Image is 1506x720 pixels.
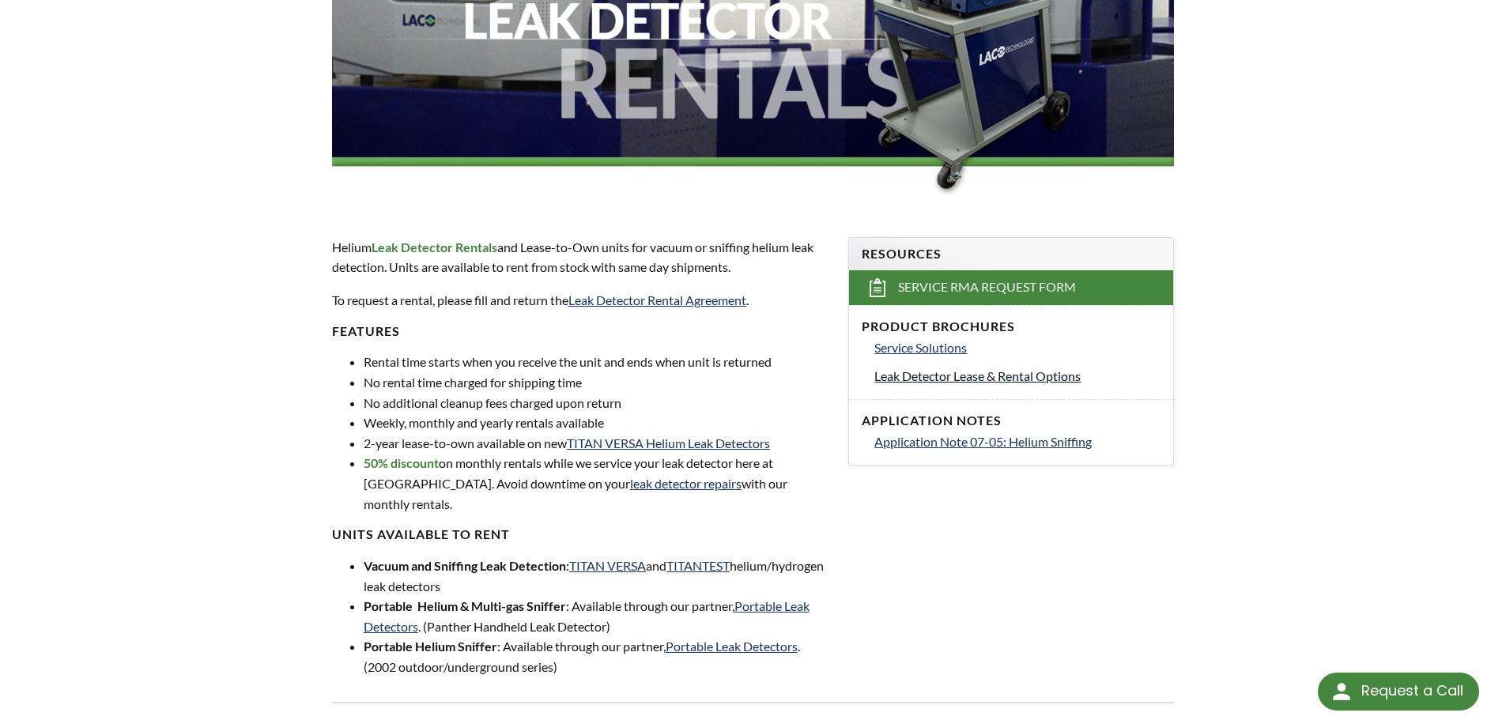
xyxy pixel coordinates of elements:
[898,279,1076,296] span: Service RMA Request Form
[364,453,830,514] li: on monthly rentals while we service your leak detector here at [GEOGRAPHIC_DATA]. Avoid downtime ...
[1318,673,1479,711] div: Request a Call
[332,323,400,338] strong: Features
[364,352,830,372] li: Rental time starts when you receive the unit and ends when unit is returned
[332,526,510,541] strong: Units Available to Rent
[874,340,967,355] span: Service Solutions
[364,558,566,573] strong: Vacuum and Sniffing Leak Detection
[874,368,1081,383] span: Leak Detector Lease & Rental Options
[568,292,746,307] a: Leak Detector Rental Agreement
[332,237,830,277] p: Helium and Lease-to-Own units for vacuum or sniffing helium leak detection. Units are available t...
[364,455,439,470] strong: 50% discount
[364,372,830,393] li: No rental time charged for shipping time
[874,337,1161,358] a: Service Solutions
[364,433,830,454] li: 2-year lease-to-own available on new
[364,393,830,413] li: No additional cleanup fees charged upon return
[849,270,1173,305] a: Service RMA Request Form
[862,246,1161,262] h4: Resources
[364,556,830,596] li: : and helium/hydrogen leak detectors
[364,596,830,636] li: : Available through our partner, . (Panther Handheld Leak Detector)
[874,432,1161,452] a: Application Note 07-05: Helium Sniffing
[364,598,810,634] a: Portable Leak Detectors
[364,639,497,654] strong: Portable Helium Sniffer
[862,319,1161,335] h4: Product Brochures
[1329,679,1354,704] img: round button
[372,239,497,254] strong: Leak Detector Rentals
[666,558,730,573] a: TITANTEST
[364,413,830,433] li: Weekly, monthly and yearly rentals available
[569,558,646,573] a: TITAN VERSA
[364,598,566,613] strong: Portable Helium & Multi-gas Sniffer
[1361,673,1463,709] div: Request a Call
[874,366,1161,386] a: Leak Detector Lease & Rental Options
[567,435,770,450] a: TITAN VERSA Helium Leak Detectors
[874,434,1092,449] span: Application Note 07-05: Helium Sniffing
[630,476,742,491] a: leak detector repairs
[666,639,798,654] a: Portable Leak Detectors
[862,413,1161,429] h4: Application Notes
[332,290,830,311] p: To request a rental, please fill and return the .
[364,636,830,677] li: : Available through our partner, . (2002 outdoor/underground series)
